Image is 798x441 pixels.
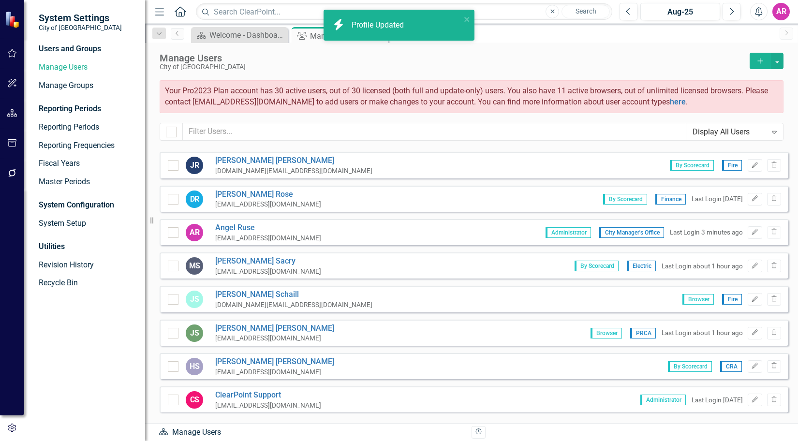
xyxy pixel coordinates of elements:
a: Angel Ruse [215,222,321,234]
div: Manage Users [159,427,464,438]
button: Aug-25 [640,3,720,20]
a: Fiscal Years [39,158,135,169]
div: JS [186,291,203,308]
div: Last Login about 1 hour ago [662,262,743,271]
div: System Configuration [39,200,135,211]
div: [EMAIL_ADDRESS][DOMAIN_NAME] [215,234,321,243]
a: ClearPoint Support [215,390,321,401]
span: By Scorecard [575,261,619,271]
div: [EMAIL_ADDRESS][DOMAIN_NAME] [215,200,321,209]
a: [PERSON_NAME] Sacry [215,256,321,267]
a: [PERSON_NAME] [PERSON_NAME] [215,356,334,367]
span: By Scorecard [670,160,714,171]
div: Utilities [39,241,135,252]
div: MS [186,257,203,275]
a: Reporting Frequencies [39,140,135,151]
span: By Scorecard [603,194,647,205]
div: AR [186,224,203,241]
div: [EMAIL_ADDRESS][DOMAIN_NAME] [215,401,321,410]
a: Manage Users [39,62,135,73]
div: Last Login [DATE] [692,194,743,204]
a: [PERSON_NAME] Rose [215,189,321,200]
a: Revision History [39,260,135,271]
span: Electric [627,261,656,271]
div: Manage Users [310,30,386,42]
span: Browser [591,328,622,338]
div: Manage Users [160,53,745,63]
input: Filter Users... [182,123,686,141]
a: System Setup [39,218,135,229]
a: Welcome - Dashboard [193,29,285,41]
div: Last Login [DATE] [692,396,743,405]
div: [EMAIL_ADDRESS][DOMAIN_NAME] [215,367,334,377]
div: Users and Groups [39,44,135,55]
div: Profile Updated [352,20,406,31]
span: Browser [682,294,714,305]
button: AR [772,3,790,20]
div: DR [186,191,203,208]
a: [PERSON_NAME] Schaill [215,289,372,300]
div: [EMAIL_ADDRESS][DOMAIN_NAME] [215,334,334,343]
button: Search [562,5,610,18]
a: here [670,97,686,106]
span: System Settings [39,12,122,24]
a: Manage Groups [39,80,135,91]
span: PRCA [630,328,656,338]
a: [PERSON_NAME] [PERSON_NAME] [215,323,334,334]
div: Reporting Periods [39,103,135,115]
span: By Scorecard [668,361,712,372]
span: Your Pro2023 Plan account has 30 active users, out of 30 licensed (both full and update-only) use... [165,86,768,106]
span: Administrator [546,227,591,238]
a: Reporting Periods [39,122,135,133]
div: [DOMAIN_NAME][EMAIL_ADDRESS][DOMAIN_NAME] [215,300,372,309]
div: Last Login about 1 hour ago [662,328,743,338]
div: HS [186,358,203,375]
img: ClearPoint Strategy [5,11,22,28]
span: Administrator [640,395,686,405]
input: Search ClearPoint... [196,3,612,20]
div: [DOMAIN_NAME][EMAIL_ADDRESS][DOMAIN_NAME] [215,166,372,176]
a: [PERSON_NAME] [PERSON_NAME] [215,155,372,166]
div: [EMAIL_ADDRESS][DOMAIN_NAME] [215,267,321,276]
span: Finance [655,194,686,205]
span: CRA [720,361,742,372]
div: JR [186,157,203,174]
span: City Manager's Office [599,227,664,238]
div: Display All Users [693,126,767,137]
a: Recycle Bin [39,278,135,289]
small: City of [GEOGRAPHIC_DATA] [39,24,122,31]
span: Search [576,7,596,15]
a: Master Periods [39,176,135,188]
div: City of [GEOGRAPHIC_DATA] [160,63,745,71]
div: Welcome - Dashboard [209,29,285,41]
div: Last Login 3 minutes ago [670,228,743,237]
span: Fire [722,294,742,305]
div: Aug-25 [644,6,717,18]
button: close [464,14,471,25]
div: JS [186,324,203,342]
span: Fire [722,160,742,171]
div: CS [186,391,203,409]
